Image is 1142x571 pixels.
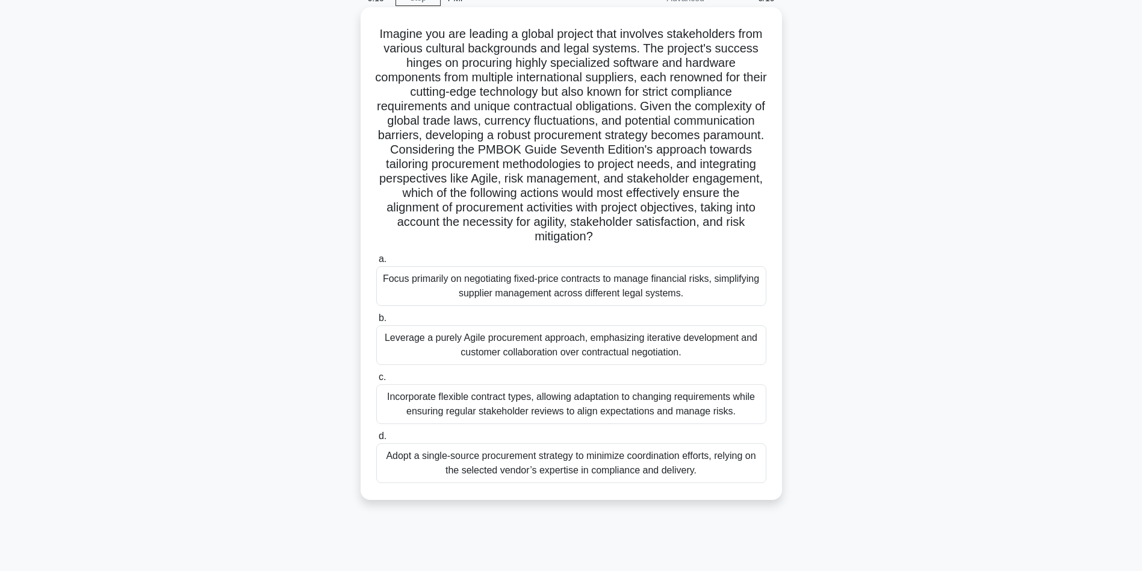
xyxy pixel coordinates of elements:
span: b. [379,313,386,323]
div: Focus primarily on negotiating fixed-price contracts to manage financial risks, simplifying suppl... [376,266,766,306]
span: d. [379,431,386,441]
div: Leverage a purely Agile procurement approach, emphasizing iterative development and customer coll... [376,325,766,365]
h5: Imagine you are leading a global project that involves stakeholders from various cultural backgro... [375,27,768,245]
span: a. [379,254,386,264]
div: Adopt a single-source procurement strategy to minimize coordination efforts, relying on the selec... [376,443,766,483]
span: c. [379,372,386,382]
div: Incorporate flexible contract types, allowing adaptation to changing requirements while ensuring ... [376,384,766,424]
